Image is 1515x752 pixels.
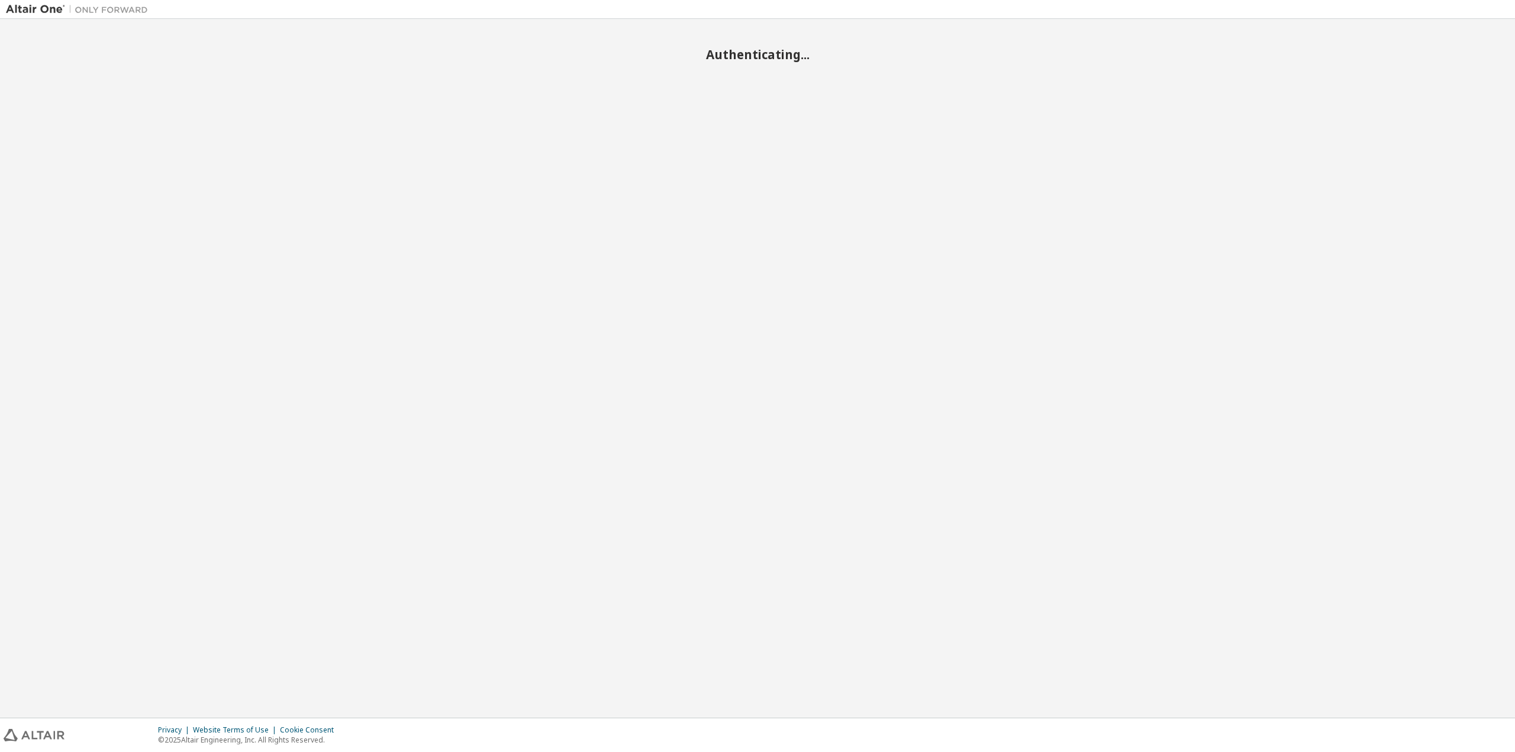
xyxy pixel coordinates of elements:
div: Privacy [158,725,193,735]
img: altair_logo.svg [4,729,65,741]
p: © 2025 Altair Engineering, Inc. All Rights Reserved. [158,735,341,745]
div: Website Terms of Use [193,725,280,735]
img: Altair One [6,4,154,15]
div: Cookie Consent [280,725,341,735]
h2: Authenticating... [6,47,1509,62]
